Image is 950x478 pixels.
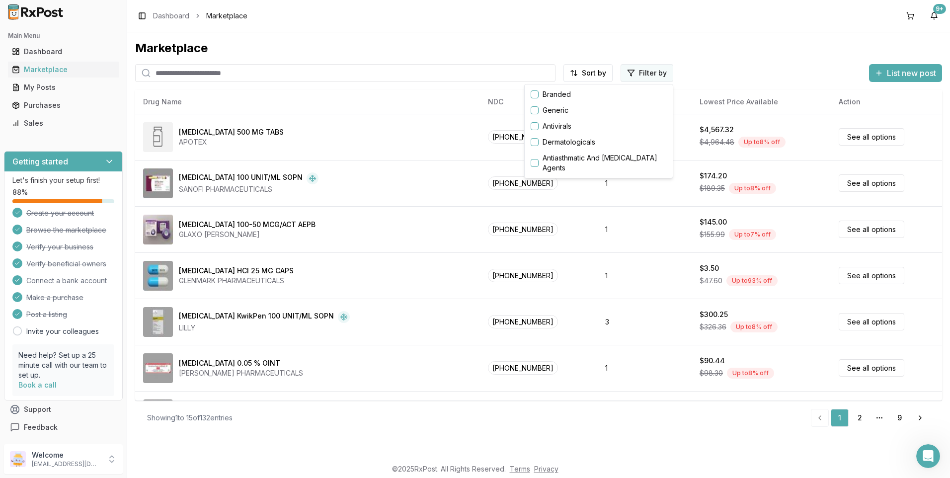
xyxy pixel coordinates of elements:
label: Generic [543,105,568,115]
label: Branded [543,89,571,99]
iframe: Intercom live chat [916,444,940,468]
label: Dermatologicals [543,137,595,147]
label: Antiasthmatic And [MEDICAL_DATA] Agents [543,153,667,173]
label: Antivirals [543,121,571,131]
